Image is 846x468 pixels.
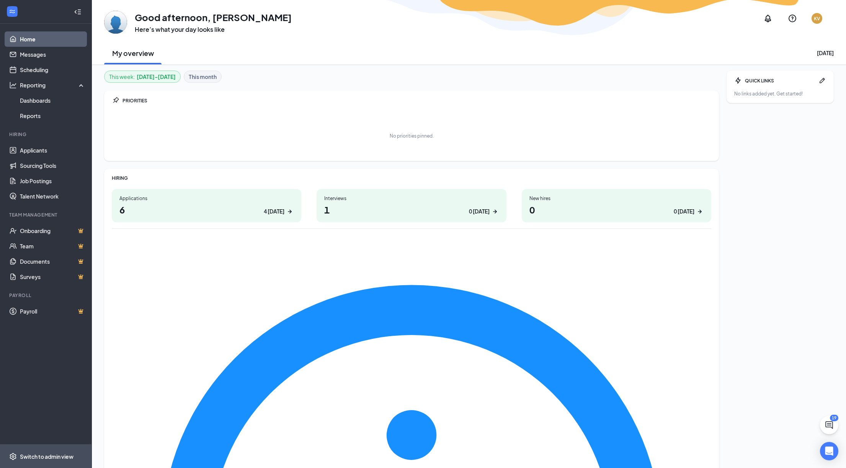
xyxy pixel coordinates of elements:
svg: ChatActive [825,420,834,430]
div: This week : [109,72,176,81]
div: Hiring [9,131,84,138]
a: Dashboards [20,93,85,108]
a: New hires00 [DATE]ArrowRight [522,189,711,222]
div: KV [814,15,820,22]
a: Messages [20,47,85,62]
div: Reporting [20,81,86,89]
div: 19 [830,415,838,421]
svg: Pin [112,97,119,104]
svg: Bolt [734,77,742,84]
b: This month [189,72,217,81]
button: ChatActive [820,416,838,434]
div: No priorities pinned. [390,133,434,139]
svg: ArrowRight [286,208,294,215]
h1: 6 [119,203,294,216]
a: Home [20,31,85,47]
h1: Good afternoon, [PERSON_NAME] [135,11,292,24]
a: Applicants [20,143,85,158]
svg: ArrowRight [491,208,499,215]
svg: Settings [9,453,17,460]
div: 4 [DATE] [264,207,284,215]
a: Sourcing Tools [20,158,85,173]
div: Applications [119,195,294,202]
a: Talent Network [20,189,85,204]
h2: My overview [112,48,154,58]
a: Applications64 [DATE]ArrowRight [112,189,301,222]
h1: 1 [324,203,498,216]
a: SurveysCrown [20,269,85,284]
b: [DATE] - [DATE] [137,72,176,81]
div: Interviews [324,195,498,202]
a: Scheduling [20,62,85,77]
svg: Analysis [9,81,17,89]
svg: ArrowRight [696,208,704,215]
div: 0 [DATE] [674,207,694,215]
a: PayrollCrown [20,304,85,319]
div: PRIORITIES [122,97,711,104]
div: Payroll [9,292,84,299]
a: Job Postings [20,173,85,189]
a: Interviews10 [DATE]ArrowRight [317,189,506,222]
svg: Pen [818,77,826,84]
svg: QuestionInfo [788,14,797,23]
div: [DATE] [817,49,834,57]
div: HIRING [112,175,711,181]
h1: 0 [529,203,704,216]
h3: Here’s what your day looks like [135,25,292,34]
div: 0 [DATE] [469,207,490,215]
div: Switch to admin view [20,453,73,460]
div: New hires [529,195,704,202]
svg: Notifications [763,14,773,23]
div: Open Intercom Messenger [820,442,838,460]
a: TeamCrown [20,238,85,254]
div: No links added yet. Get started! [734,90,826,97]
div: QUICK LINKS [745,77,815,84]
img: Kevin Vickers [104,11,127,34]
a: DocumentsCrown [20,254,85,269]
div: Team Management [9,212,84,218]
svg: Collapse [74,8,82,16]
a: Reports [20,108,85,123]
svg: WorkstreamLogo [8,8,16,15]
a: OnboardingCrown [20,223,85,238]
